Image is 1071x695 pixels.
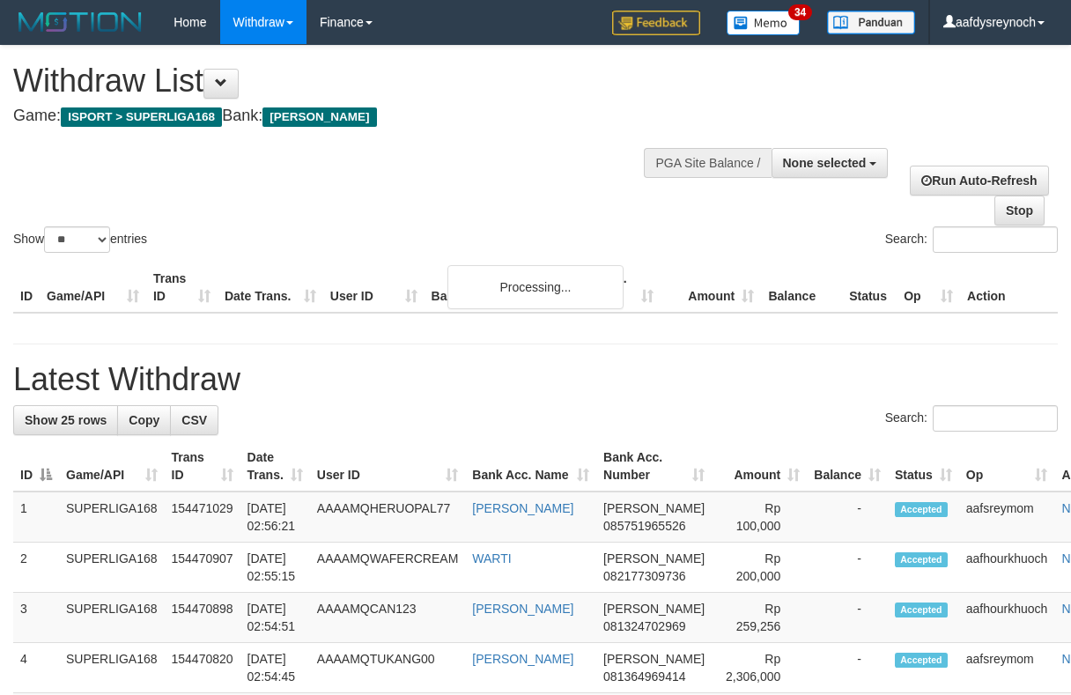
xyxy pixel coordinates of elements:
td: SUPERLIGA168 [59,492,165,543]
td: 154470907 [165,543,240,593]
h1: Latest Withdraw [13,362,1058,397]
th: Balance [761,262,842,313]
th: Amount [661,262,761,313]
a: Run Auto-Refresh [910,166,1048,196]
span: [PERSON_NAME] [262,107,376,127]
span: [PERSON_NAME] [603,652,705,666]
span: ISPORT > SUPERLIGA168 [61,107,222,127]
td: Rp 259,256 [712,593,807,643]
td: 154471029 [165,492,240,543]
select: Showentries [44,226,110,253]
th: Bank Acc. Name: activate to sort column ascending [465,441,596,492]
a: [PERSON_NAME] [472,652,573,666]
td: aafsreymom [959,643,1055,693]
th: User ID [323,262,425,313]
a: [PERSON_NAME] [472,602,573,616]
a: WARTI [472,551,511,566]
td: - [807,492,888,543]
td: Rp 2,306,000 [712,643,807,693]
span: None selected [783,156,867,170]
td: 2 [13,543,59,593]
span: Accepted [895,552,948,567]
a: Copy [117,405,171,435]
td: aafsreymom [959,492,1055,543]
span: Copy 085751965526 to clipboard [603,519,685,533]
td: AAAAMQWAFERCREAM [310,543,466,593]
th: Trans ID: activate to sort column ascending [165,441,240,492]
th: Bank Acc. Number: activate to sort column ascending [596,441,712,492]
td: SUPERLIGA168 [59,543,165,593]
span: Copy 082177309736 to clipboard [603,569,685,583]
th: Op: activate to sort column ascending [959,441,1055,492]
th: Status [842,262,897,313]
th: Date Trans.: activate to sort column ascending [240,441,310,492]
span: 34 [788,4,812,20]
th: Date Trans. [218,262,323,313]
th: ID [13,262,40,313]
input: Search: [933,226,1058,253]
span: Accepted [895,653,948,668]
label: Search: [885,405,1058,432]
span: [PERSON_NAME] [603,501,705,515]
a: CSV [170,405,218,435]
span: Copy 081364969414 to clipboard [603,669,685,684]
span: Show 25 rows [25,413,107,427]
input: Search: [933,405,1058,432]
label: Show entries [13,226,147,253]
td: SUPERLIGA168 [59,643,165,693]
td: AAAAMQCAN123 [310,593,466,643]
td: aafhourkhuoch [959,593,1055,643]
th: Bank Acc. Number [560,262,661,313]
td: 4 [13,643,59,693]
td: 154470820 [165,643,240,693]
h4: Game: Bank: [13,107,697,125]
button: None selected [772,148,889,178]
th: Game/API [40,262,146,313]
a: Show 25 rows [13,405,118,435]
th: Action [960,262,1058,313]
div: Processing... [447,265,624,309]
a: Stop [994,196,1045,226]
span: Copy 081324702969 to clipboard [603,619,685,633]
th: Status: activate to sort column ascending [888,441,959,492]
th: Op [897,262,960,313]
td: SUPERLIGA168 [59,593,165,643]
span: [PERSON_NAME] [603,602,705,616]
td: 1 [13,492,59,543]
th: Bank Acc. Name [425,262,561,313]
td: - [807,593,888,643]
td: [DATE] 02:56:21 [240,492,310,543]
td: Rp 200,000 [712,543,807,593]
td: AAAAMQHERUOPAL77 [310,492,466,543]
img: panduan.png [827,11,915,34]
td: [DATE] 02:54:45 [240,643,310,693]
h1: Withdraw List [13,63,697,99]
span: Accepted [895,502,948,517]
img: MOTION_logo.png [13,9,147,35]
td: [DATE] 02:54:51 [240,593,310,643]
th: Balance: activate to sort column ascending [807,441,888,492]
th: Amount: activate to sort column ascending [712,441,807,492]
td: - [807,643,888,693]
td: - [807,543,888,593]
td: 3 [13,593,59,643]
th: ID: activate to sort column descending [13,441,59,492]
img: Feedback.jpg [612,11,700,35]
th: Game/API: activate to sort column ascending [59,441,165,492]
span: Accepted [895,603,948,617]
td: aafhourkhuoch [959,543,1055,593]
th: User ID: activate to sort column ascending [310,441,466,492]
td: Rp 100,000 [712,492,807,543]
th: Trans ID [146,262,218,313]
span: [PERSON_NAME] [603,551,705,566]
a: [PERSON_NAME] [472,501,573,515]
label: Search: [885,226,1058,253]
td: AAAAMQTUKANG00 [310,643,466,693]
img: Button%20Memo.svg [727,11,801,35]
div: PGA Site Balance / [644,148,771,178]
td: 154470898 [165,593,240,643]
span: Copy [129,413,159,427]
td: [DATE] 02:55:15 [240,543,310,593]
span: CSV [181,413,207,427]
